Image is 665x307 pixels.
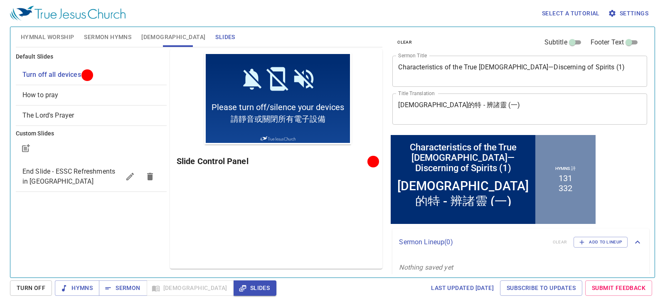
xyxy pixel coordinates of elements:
[544,37,567,47] span: Subtitle
[398,63,641,79] textarea: Characteristics of the True [DEMOGRAPHIC_DATA]—Discerning of Spirits (1)
[22,91,59,99] span: [object Object]
[500,280,582,296] a: Subscribe to Updates
[106,283,140,293] span: Sermon
[399,263,453,271] i: Nothing saved yet
[428,280,497,296] a: Last updated [DATE]
[399,237,546,247] p: Sermon Lineup ( 0 )
[56,84,92,88] img: True Jesus Church
[10,6,126,21] img: True Jesus Church
[22,71,81,79] span: [object Object]
[240,283,270,293] span: Slides
[21,32,74,42] span: Hymnal Worship
[389,133,597,226] iframe: from-child
[17,283,45,293] span: Turn Off
[55,280,99,296] button: Hymns
[22,167,115,185] span: End Slide - ESSC Refreshments in Fellowship Hall
[579,238,622,246] span: Add to Lineup
[177,155,370,168] h6: Slide Control Panel
[574,237,628,248] button: Add to Lineup
[22,111,74,119] span: [object Object]
[16,162,167,192] div: End Slide - ESSC Refreshments in [GEOGRAPHIC_DATA]
[16,129,167,138] h6: Custom Slides
[141,32,205,42] span: [DEMOGRAPHIC_DATA]
[16,65,167,85] div: Turn off all devices
[539,6,603,21] button: Select a tutorial
[16,52,167,61] h6: Default Slides
[27,61,121,72] span: 請靜音或關閉所有電子設備
[610,8,648,19] span: Settings
[592,283,645,293] span: Submit Feedback
[10,280,52,296] button: Turn Off
[234,280,276,296] button: Slides
[398,101,641,117] textarea: [DEMOGRAPHIC_DATA]的特 - 辨諸靈 (一)
[542,8,600,19] span: Select a tutorial
[99,280,147,296] button: Sermon
[16,85,167,105] div: How to pray
[84,32,131,42] span: Sermon Hymns
[392,37,417,47] button: clear
[7,50,140,60] span: Please turn off/silence your devices
[16,106,167,125] div: The Lord's Prayer
[62,283,93,293] span: Hymns
[392,228,649,256] div: Sermon Lineup(0)clearAdd to Lineup
[585,280,652,296] a: Submit Feedback
[606,6,652,21] button: Settings
[215,32,235,42] span: Slides
[431,283,494,293] span: Last updated [DATE]
[397,39,412,46] span: clear
[507,283,576,293] span: Subscribe to Updates
[591,37,624,47] span: Footer Text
